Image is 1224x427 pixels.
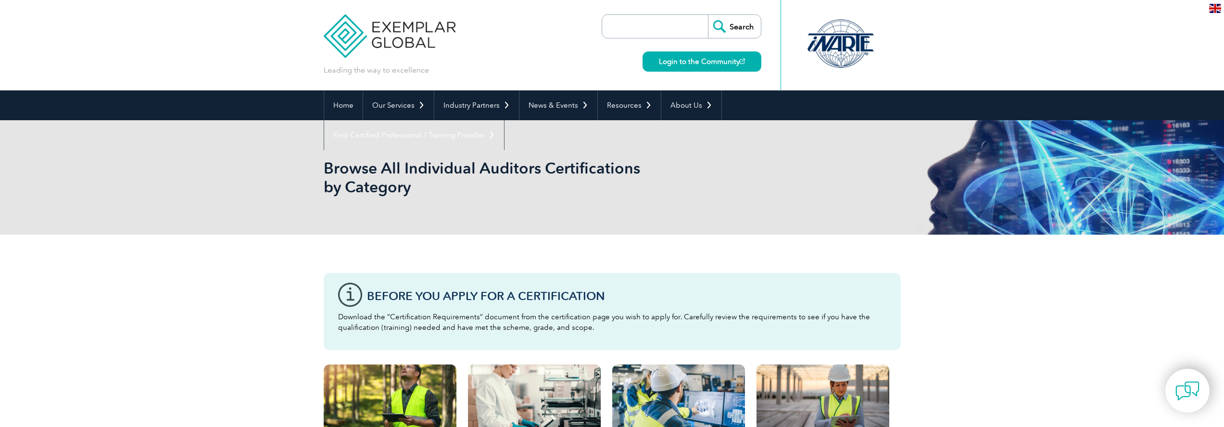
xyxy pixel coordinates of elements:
a: Home [324,90,363,120]
img: contact-chat.png [1175,379,1199,403]
a: About Us [661,90,721,120]
a: News & Events [519,90,597,120]
a: Find Certified Professional / Training Provider [324,120,504,150]
h1: Browse All Individual Auditors Certifications by Category [324,159,693,196]
p: Download the “Certification Requirements” document from the certification page you wish to apply ... [338,312,886,333]
img: open_square.png [740,59,745,64]
h3: Before You Apply For a Certification [367,290,886,302]
p: Leading the way to excellence [324,65,429,75]
input: Search [708,15,761,38]
a: Industry Partners [434,90,519,120]
a: Our Services [363,90,434,120]
a: Resources [598,90,661,120]
img: en [1209,4,1221,13]
a: Login to the Community [643,51,761,72]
